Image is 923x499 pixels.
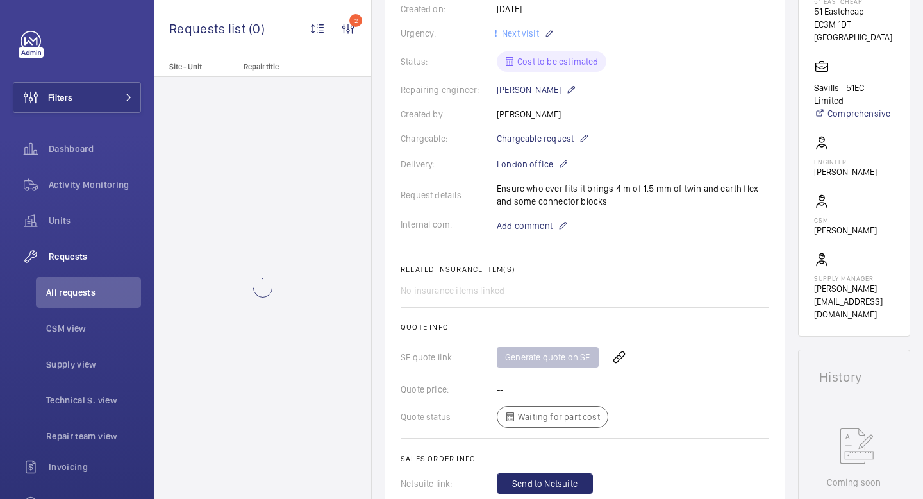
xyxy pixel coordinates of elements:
[814,224,877,237] p: [PERSON_NAME]
[401,454,769,463] h2: Sales order info
[46,394,141,407] span: Technical S. view
[814,81,894,107] p: Savills - 51EC Limited
[497,82,576,97] p: [PERSON_NAME]
[814,282,894,321] p: [PERSON_NAME][EMAIL_ADDRESS][DOMAIN_NAME]
[46,430,141,443] span: Repair team view
[512,477,578,490] span: Send to Netsuite
[497,219,553,232] span: Add comment
[49,214,141,227] span: Units
[497,132,574,145] span: Chargeable request
[827,476,881,489] p: Coming soon
[819,371,889,384] h1: History
[154,62,238,71] p: Site - Unit
[49,142,141,155] span: Dashboard
[814,216,877,224] p: CSM
[46,322,141,335] span: CSM view
[49,461,141,473] span: Invoicing
[814,18,894,44] p: EC3M 1DT [GEOGRAPHIC_DATA]
[401,323,769,332] h2: Quote info
[814,275,894,282] p: Supply manager
[49,178,141,191] span: Activity Monitoring
[814,165,877,178] p: [PERSON_NAME]
[46,358,141,371] span: Supply view
[497,156,569,172] p: London office
[814,5,894,18] p: 51 Eastcheap
[401,265,769,274] h2: Related insurance item(s)
[244,62,328,71] p: Repair title
[497,473,593,494] button: Send to Netsuite
[49,250,141,263] span: Requests
[169,21,249,37] span: Requests list
[814,158,877,165] p: Engineer
[48,91,72,104] span: Filters
[499,28,539,38] span: Next visit
[46,286,141,299] span: All requests
[13,82,141,113] button: Filters
[814,107,894,120] a: Comprehensive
